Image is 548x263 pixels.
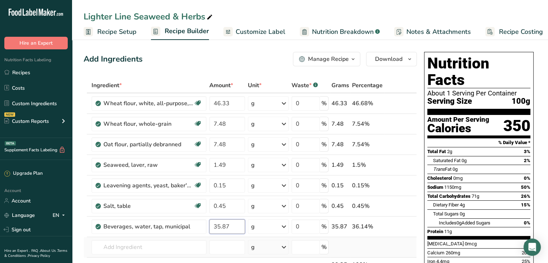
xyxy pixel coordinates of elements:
[427,229,443,234] span: Protein
[433,202,459,208] span: Dietary Fiber
[291,81,318,90] div: Waste
[503,116,530,135] div: 350
[103,120,193,128] div: Wheat flour, whole-grain
[251,120,255,128] div: g
[456,220,462,226] span: 0g
[375,55,402,63] span: Download
[103,140,193,149] div: Oat flour, partially debranned
[427,175,452,181] span: Cholesterol
[4,37,68,49] button: Hire an Expert
[522,250,530,255] span: 20%
[92,240,206,254] input: Add Ingredient
[251,181,255,190] div: g
[84,10,214,23] div: Lighter Line Seaweed & Herbs
[4,209,35,222] a: Language
[4,112,15,117] div: NEW
[446,250,460,255] span: 260mg
[103,222,193,231] div: Beverages, water, tap, municipal
[308,55,349,63] div: Manage Recipe
[251,161,255,169] div: g
[453,175,463,181] span: 0mg
[427,97,472,106] span: Serving Size
[427,250,445,255] span: Calcium
[524,239,541,256] div: Open Intercom Messenger
[236,27,285,37] span: Customize Label
[460,202,465,208] span: 4g
[444,184,461,190] span: 1150mg
[465,241,477,246] span: 0mcg
[439,220,490,226] span: Includes Added Sugars
[28,253,50,258] a: Privacy Policy
[499,27,543,37] span: Recipe Costing
[31,248,40,253] a: FAQ .
[331,120,349,128] div: 7.48
[460,211,465,217] span: 0g
[427,138,530,147] section: % Daily Value *
[472,193,479,199] span: 71g
[331,161,349,169] div: 1.49
[427,184,443,190] span: Sodium
[84,24,137,40] a: Recipe Setup
[521,184,530,190] span: 50%
[223,24,285,40] a: Customize Label
[151,23,209,40] a: Recipe Builder
[352,161,383,169] div: 1.5%
[312,27,374,37] span: Nutrition Breakdown
[352,120,383,128] div: 7.54%
[209,81,233,90] span: Amount
[352,222,383,231] div: 36.14%
[97,27,137,37] span: Recipe Setup
[524,158,530,163] span: 2%
[444,229,452,234] span: 11g
[485,24,543,40] a: Recipe Costing
[331,140,349,149] div: 7.48
[427,149,446,154] span: Total Fat
[352,140,383,149] div: 7.54%
[103,99,193,108] div: Wheat flour, white, all-purpose, self-rising, enriched
[352,99,383,108] div: 46.68%
[103,202,193,210] div: Salt, table
[462,158,467,163] span: 0g
[4,170,43,177] div: Upgrade Plan
[251,99,255,108] div: g
[521,202,530,208] span: 15%
[524,149,530,154] span: 3%
[165,26,209,36] span: Recipe Builder
[427,55,530,88] h1: Nutrition Facts
[433,166,445,172] i: Trans
[248,81,262,90] span: Unit
[53,211,68,219] div: EN
[524,175,530,181] span: 0%
[524,220,530,226] span: 0%
[521,193,530,199] span: 26%
[433,158,460,163] span: Saturated Fat
[251,140,255,149] div: g
[293,52,360,66] button: Manage Recipe
[92,81,122,90] span: Ingredient
[427,193,471,199] span: Total Carbohydrates
[103,181,193,190] div: Leavening agents, yeast, baker's, active dry
[4,248,67,258] a: Terms & Conditions .
[300,24,380,40] a: Nutrition Breakdown
[352,202,383,210] div: 0.45%
[427,123,489,134] div: Calories
[84,53,143,65] div: Add Ingredients
[251,243,255,251] div: g
[427,116,489,123] div: Amount Per Serving
[394,24,471,40] a: Notes & Attachments
[251,222,255,231] div: g
[251,202,255,210] div: g
[447,149,452,154] span: 2g
[366,52,417,66] button: Download
[4,248,30,253] a: Hire an Expert .
[427,90,530,97] div: About 1 Serving Per Container
[5,141,16,146] div: BETA
[103,161,193,169] div: Seaweed, laver, raw
[433,211,459,217] span: Total Sugars
[331,222,349,231] div: 35.87
[453,166,458,172] span: 0g
[352,181,383,190] div: 0.15%
[331,181,349,190] div: 0.15
[331,81,349,90] span: Grams
[4,117,49,125] div: Custom Reports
